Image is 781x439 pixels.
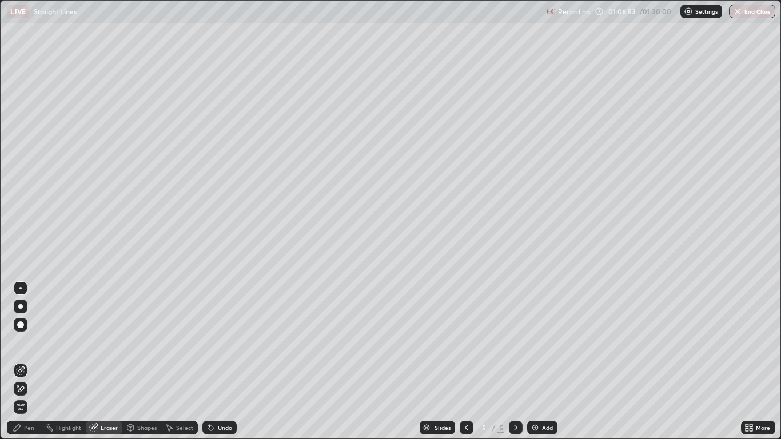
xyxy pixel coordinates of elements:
[492,424,495,431] div: /
[733,7,742,16] img: end-class-cross
[101,425,118,430] div: Eraser
[558,7,590,16] p: Recording
[478,424,489,431] div: 5
[756,425,770,430] div: More
[137,425,157,430] div: Shapes
[531,423,540,432] img: add-slide-button
[497,422,504,433] div: 5
[684,7,693,16] img: class-settings-icons
[34,7,77,16] p: Straight Lines
[24,425,34,430] div: Pen
[542,425,553,430] div: Add
[218,425,232,430] div: Undo
[14,404,27,410] span: Erase all
[729,5,775,18] button: End Class
[695,9,718,14] p: Settings
[547,7,556,16] img: recording.375f2c34.svg
[176,425,193,430] div: Select
[435,425,451,430] div: Slides
[56,425,81,430] div: Highlight
[10,7,26,16] p: LIVE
